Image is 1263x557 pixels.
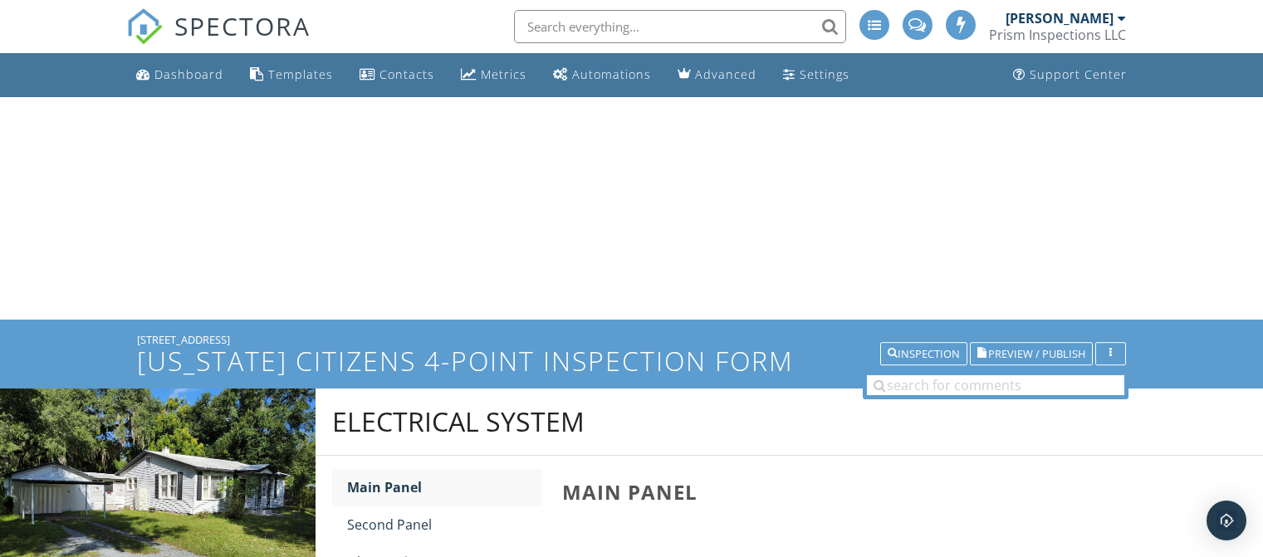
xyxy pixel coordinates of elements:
[347,515,542,535] div: Second Panel
[888,349,960,360] div: Inspection
[880,343,967,366] button: Inspection
[332,405,585,438] div: Electrical System
[174,8,311,43] span: SPECTORA
[988,349,1085,359] span: Preview / Publish
[347,477,542,497] div: Main Panel
[126,8,163,45] img: The Best Home Inspection Software - Spectora
[1006,60,1133,90] a: Support Center
[562,481,1236,503] h3: Main Panel
[1030,66,1127,82] div: Support Center
[353,60,441,90] a: Contacts
[481,66,526,82] div: Metrics
[867,375,1124,395] input: search for comments
[154,66,223,82] div: Dashboard
[130,60,230,90] a: Dashboard
[268,66,333,82] div: Templates
[243,60,340,90] a: Templates
[970,343,1093,366] button: Preview / Publish
[970,345,1093,360] a: Preview / Publish
[546,60,658,90] a: Automations (Basic)
[1006,10,1114,27] div: [PERSON_NAME]
[880,345,967,360] a: Inspection
[137,333,1126,346] div: [STREET_ADDRESS]
[126,22,311,57] a: SPECTORA
[454,60,533,90] a: Metrics
[776,60,856,90] a: Settings
[379,66,434,82] div: Contacts
[1207,501,1246,540] div: Open Intercom Messenger
[514,10,846,43] input: Search everything...
[989,27,1126,43] div: Prism Inspections LLC
[137,346,1126,375] h1: [US_STATE] Citizens 4-Point Inspection Form
[800,66,849,82] div: Settings
[572,66,651,82] div: Automations
[695,66,756,82] div: Advanced
[671,60,763,90] a: Advanced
